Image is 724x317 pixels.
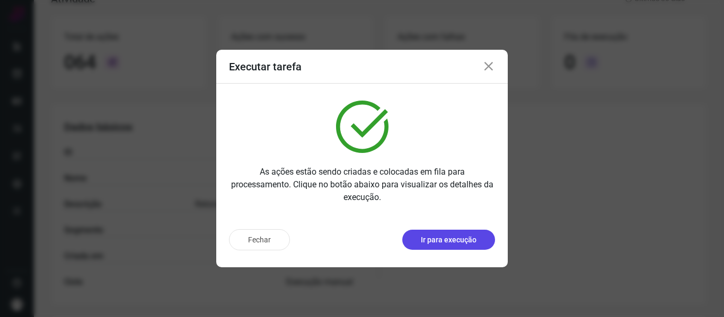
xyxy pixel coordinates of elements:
[229,229,290,250] button: Fechar
[402,230,495,250] button: Ir para execução
[229,166,495,204] p: As ações estão sendo criadas e colocadas em fila para processamento. Clique no botão abaixo para ...
[229,60,302,73] h3: Executar tarefa
[421,234,476,246] p: Ir para execução
[336,101,389,153] img: verified.svg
